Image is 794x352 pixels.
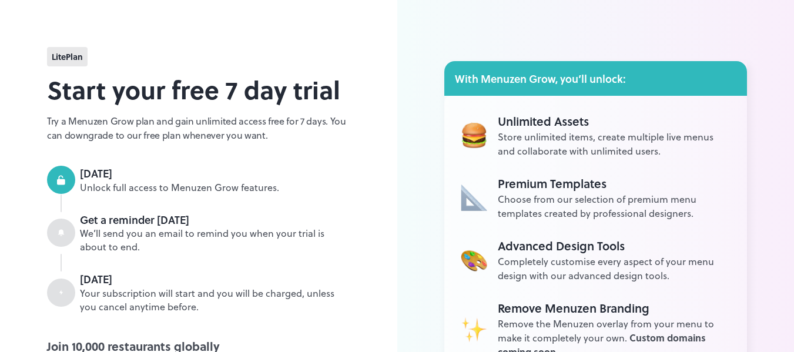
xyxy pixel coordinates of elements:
[498,192,731,220] div: Choose from our selection of premium menu templates created by professional designers.
[498,299,731,317] div: Remove Menuzen Branding
[498,112,731,130] div: Unlimited Assets
[47,71,350,108] h2: Start your free 7 day trial
[498,254,731,283] div: Completely customise every aspect of your menu design with our advanced design tools.
[498,130,731,158] div: Store unlimited items, create multiple live menus and collaborate with unlimited users.
[461,246,487,273] img: Unlimited Assets
[80,181,350,195] div: Unlock full access to Menuzen Grow features.
[498,175,731,192] div: Premium Templates
[47,114,350,142] p: Try a Menuzen Grow plan and gain unlimited access free for 7 days. You can downgrade to our free ...
[80,166,350,181] div: [DATE]
[80,287,350,314] div: Your subscription will start and you will be charged, unless you cancel anytime before.
[80,212,350,227] div: Get a reminder [DATE]
[80,271,350,287] div: [DATE]
[461,316,487,342] img: Unlimited Assets
[461,122,487,148] img: Unlimited Assets
[498,237,731,254] div: Advanced Design Tools
[444,61,748,96] div: With Menuzen Grow, you’ll unlock:
[80,227,350,254] div: We’ll send you an email to remind you when your trial is about to end.
[461,184,487,210] img: Unlimited Assets
[52,51,83,63] span: lite Plan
